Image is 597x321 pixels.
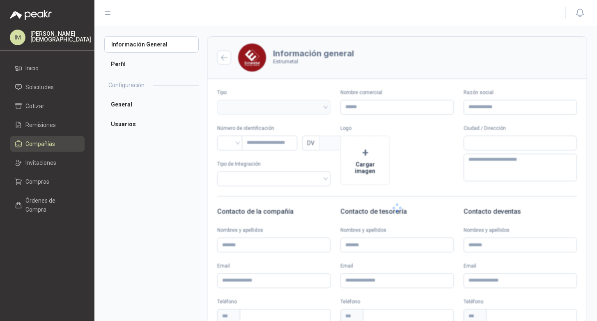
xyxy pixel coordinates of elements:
span: Solicitudes [25,83,54,92]
h2: Configuración [108,81,145,90]
a: Compras [10,174,85,189]
p: [PERSON_NAME] [DEMOGRAPHIC_DATA] [30,31,91,42]
span: Invitaciones [25,158,56,167]
a: Inicio [10,60,85,76]
img: Logo peakr [10,10,52,20]
a: Órdenes de Compra [10,193,85,217]
span: Compañías [25,139,55,148]
div: IM [10,30,25,45]
span: Órdenes de Compra [25,196,77,214]
span: Cotizar [25,102,44,111]
a: Remisiones [10,117,85,133]
a: Perfil [104,56,199,72]
a: Solicitudes [10,79,85,95]
span: Remisiones [25,120,56,129]
a: Invitaciones [10,155,85,171]
span: Inicio [25,64,39,73]
span: Compras [25,177,49,186]
a: Información General [104,36,199,53]
a: Cotizar [10,98,85,114]
a: Compañías [10,136,85,152]
a: Usuarios [104,116,199,132]
a: General [104,96,199,113]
